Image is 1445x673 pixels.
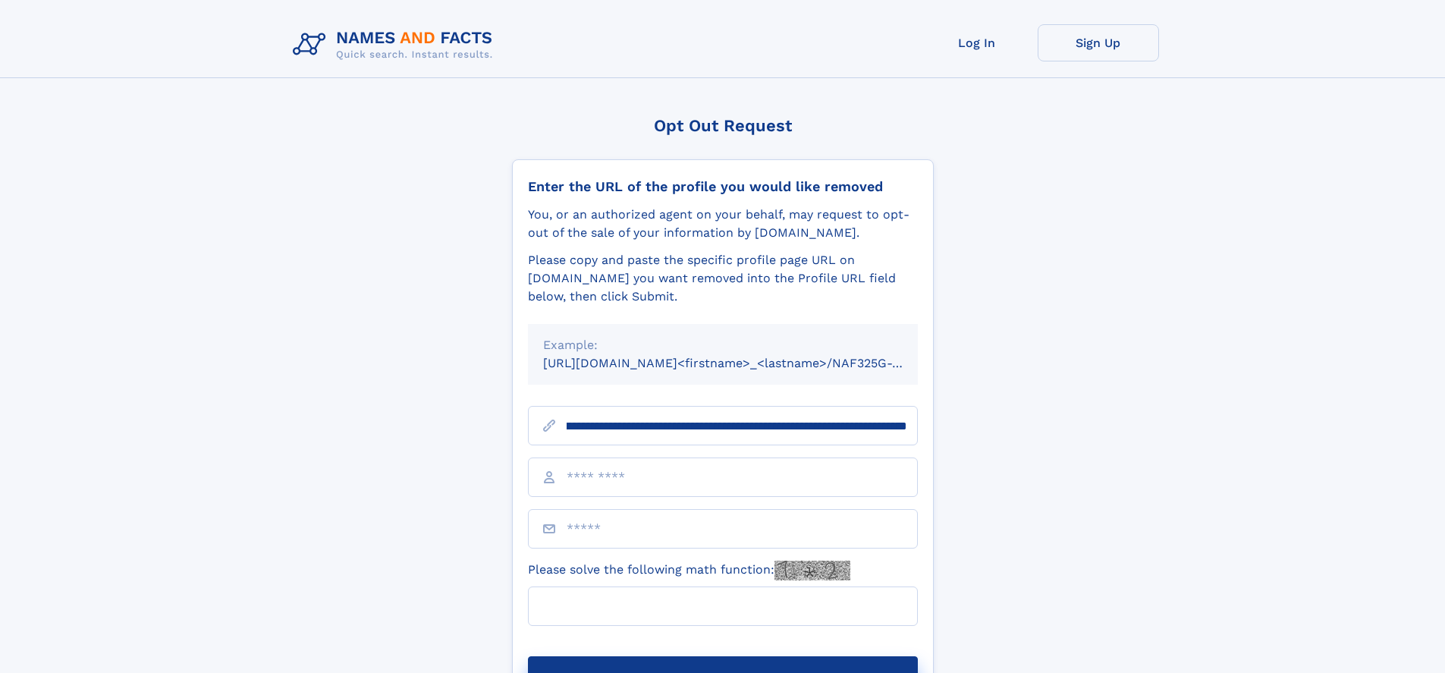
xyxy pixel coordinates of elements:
[287,24,505,65] img: Logo Names and Facts
[512,116,934,135] div: Opt Out Request
[528,178,918,195] div: Enter the URL of the profile you would like removed
[528,561,850,580] label: Please solve the following math function:
[916,24,1038,61] a: Log In
[543,356,947,370] small: [URL][DOMAIN_NAME]<firstname>_<lastname>/NAF325G-xxxxxxxx
[1038,24,1159,61] a: Sign Up
[528,206,918,242] div: You, or an authorized agent on your behalf, may request to opt-out of the sale of your informatio...
[528,251,918,306] div: Please copy and paste the specific profile page URL on [DOMAIN_NAME] you want removed into the Pr...
[543,336,903,354] div: Example:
